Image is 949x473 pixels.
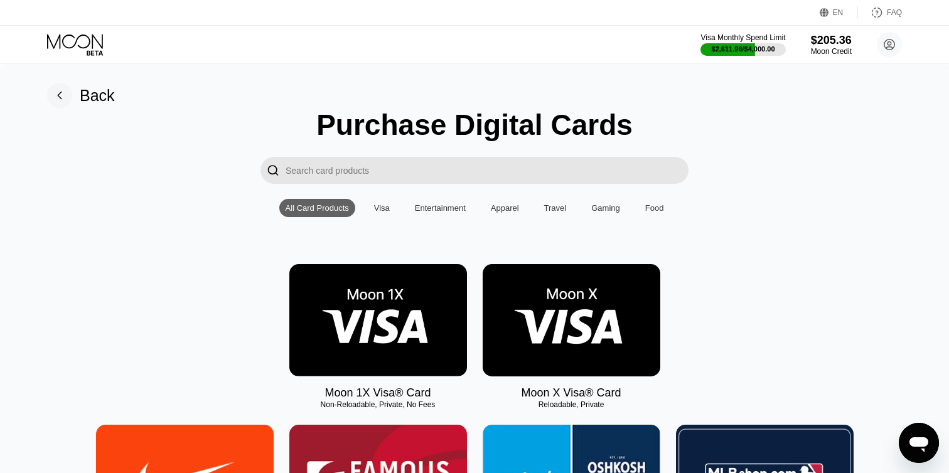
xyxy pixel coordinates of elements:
[316,108,633,142] div: Purchase Digital Cards
[409,199,472,217] div: Entertainment
[491,203,519,213] div: Apparel
[858,6,902,19] div: FAQ
[483,400,660,409] div: Reloadable, Private
[415,203,466,213] div: Entertainment
[712,45,775,53] div: $2,611.96 / $4,000.00
[639,199,670,217] div: Food
[286,157,689,184] input: Search card products
[368,199,396,217] div: Visa
[521,386,621,400] div: Moon X Visa® Card
[811,47,852,56] div: Moon Credit
[324,386,431,400] div: Moon 1X Visa® Card
[820,6,858,19] div: EN
[374,203,390,213] div: Visa
[260,157,286,184] div: 
[286,203,349,213] div: All Card Products
[80,87,115,105] div: Back
[591,203,620,213] div: Gaming
[833,8,844,17] div: EN
[700,33,785,56] div: Visa Monthly Spend Limit$2,611.96/$4,000.00
[645,203,664,213] div: Food
[811,34,852,56] div: $205.36Moon Credit
[289,400,467,409] div: Non-Reloadable, Private, No Fees
[538,199,573,217] div: Travel
[279,199,355,217] div: All Card Products
[899,423,939,463] iframe: Кнопка, открывающая окно обмена сообщениями; идет разговор
[887,8,902,17] div: FAQ
[47,83,115,108] div: Back
[700,33,785,42] div: Visa Monthly Spend Limit
[485,199,525,217] div: Apparel
[811,34,852,47] div: $205.36
[544,203,567,213] div: Travel
[585,199,626,217] div: Gaming
[267,163,279,178] div: 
